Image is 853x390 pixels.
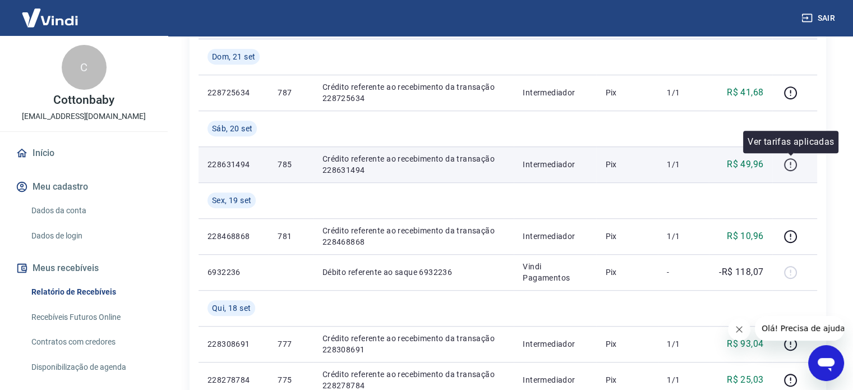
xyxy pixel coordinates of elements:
[278,159,304,170] p: 785
[727,86,763,99] p: R$ 41,68
[727,230,763,243] p: R$ 10,96
[212,51,255,62] span: Dom, 21 set
[62,45,107,90] div: C
[212,195,251,206] span: Sex, 19 set
[727,158,763,171] p: R$ 49,96
[605,87,649,98] p: Pix
[322,267,505,278] p: Débito referente ao saque 6932236
[322,153,505,176] p: Crédito referente ao recebimento da transação 228631494
[667,231,700,242] p: 1/1
[605,159,649,170] p: Pix
[27,224,154,247] a: Dados de login
[13,1,86,35] img: Vindi
[208,87,260,98] p: 228725634
[322,81,505,104] p: Crédito referente ao recebimento da transação 228725634
[278,338,304,350] p: 777
[727,337,763,351] p: R$ 93,04
[748,135,834,149] p: Ver tarifas aplicadas
[523,231,587,242] p: Intermediador
[728,318,750,341] iframe: Fechar mensagem
[208,231,260,242] p: 228468868
[278,87,304,98] p: 787
[22,111,146,122] p: [EMAIL_ADDRESS][DOMAIN_NAME]
[208,159,260,170] p: 228631494
[278,231,304,242] p: 781
[727,373,763,387] p: R$ 25,03
[523,338,587,350] p: Intermediador
[523,87,587,98] p: Intermediador
[667,374,700,386] p: 1/1
[13,256,154,281] button: Meus recebíveis
[27,199,154,222] a: Dados da conta
[605,231,649,242] p: Pix
[523,159,587,170] p: Intermediador
[27,356,154,379] a: Disponibilização de agenda
[523,261,587,283] p: Vindi Pagamentos
[13,141,154,166] a: Início
[278,374,304,386] p: 775
[208,267,260,278] p: 6932236
[13,175,154,199] button: Meu cadastro
[212,302,251,314] span: Qui, 18 set
[212,123,252,134] span: Sáb, 20 set
[27,331,154,354] a: Contratos com credores
[208,338,260,350] p: 228308691
[523,374,587,386] p: Intermediador
[799,8,840,29] button: Sair
[7,8,94,17] span: Olá! Precisa de ajuda?
[27,306,154,329] a: Recebíveis Futuros Online
[667,267,700,278] p: -
[719,265,763,279] p: -R$ 118,07
[605,338,649,350] p: Pix
[667,338,700,350] p: 1/1
[322,333,505,355] p: Crédito referente ao recebimento da transação 228308691
[605,267,649,278] p: Pix
[322,225,505,247] p: Crédito referente ao recebimento da transação 228468868
[208,374,260,386] p: 228278784
[605,374,649,386] p: Pix
[755,316,844,341] iframe: Mensagem da empresa
[667,159,700,170] p: 1/1
[53,94,114,106] p: Cottonbaby
[808,345,844,381] iframe: Botão para abrir a janela de mensagens
[667,87,700,98] p: 1/1
[27,281,154,304] a: Relatório de Recebíveis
